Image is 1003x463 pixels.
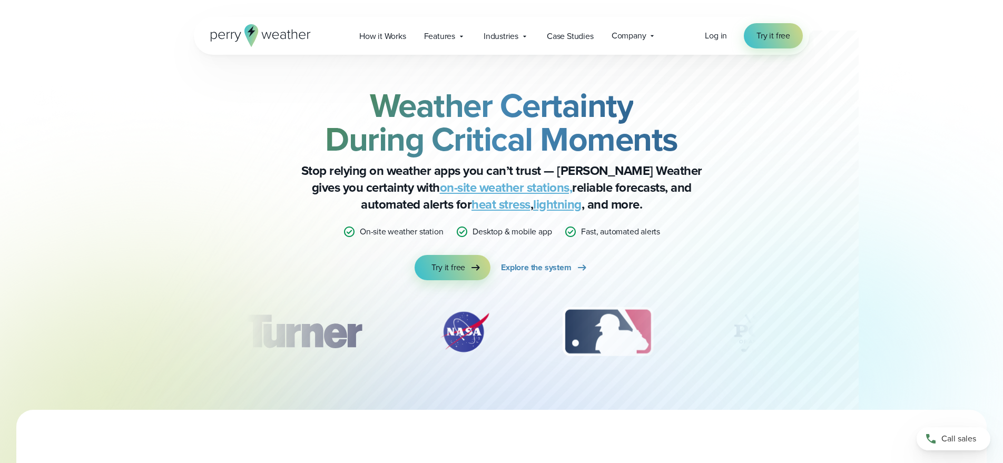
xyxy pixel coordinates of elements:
[291,162,712,213] p: Stop relying on weather apps you can’t trust — [PERSON_NAME] Weather gives you certainty with rel...
[424,30,455,43] span: Features
[552,306,663,358] div: 3 of 12
[501,261,571,274] span: Explore the system
[941,432,976,445] span: Call sales
[756,29,790,42] span: Try it free
[471,195,530,214] a: heat stress
[533,195,582,214] a: lightning
[538,25,603,47] a: Case Studies
[714,306,799,358] img: PGA.svg
[473,225,552,238] p: Desktop & mobile app
[359,30,406,43] span: How it Works
[228,306,377,358] div: 1 of 12
[428,306,501,358] img: NASA.svg
[917,427,990,450] a: Call sales
[428,306,501,358] div: 2 of 12
[350,25,415,47] a: How it Works
[552,306,663,358] img: MLB.svg
[360,225,443,238] p: On-site weather station
[612,29,646,42] span: Company
[547,30,594,43] span: Case Studies
[714,306,799,358] div: 4 of 12
[415,255,490,280] a: Try it free
[431,261,465,274] span: Try it free
[744,23,803,48] a: Try it free
[501,255,588,280] a: Explore the system
[484,30,518,43] span: Industries
[325,81,678,164] strong: Weather Certainty During Critical Moments
[705,29,727,42] a: Log in
[247,306,756,363] div: slideshow
[581,225,660,238] p: Fast, automated alerts
[440,178,573,197] a: on-site weather stations,
[228,306,377,358] img: Turner-Construction_1.svg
